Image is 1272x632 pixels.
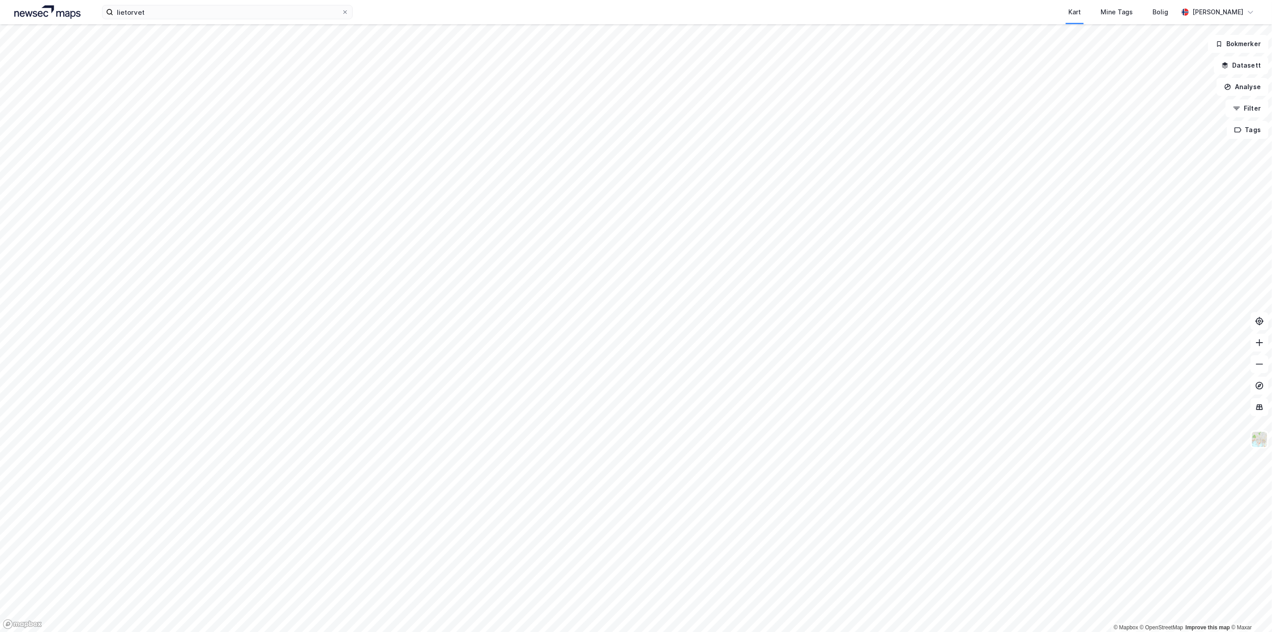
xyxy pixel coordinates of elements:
[3,619,42,629] a: Mapbox homepage
[1227,589,1272,632] iframe: Chat Widget
[14,5,81,19] img: logo.a4113a55bc3d86da70a041830d287a7e.svg
[1208,35,1268,53] button: Bokmerker
[1068,7,1081,17] div: Kart
[1152,7,1168,17] div: Bolig
[1101,7,1133,17] div: Mine Tags
[1251,431,1268,448] img: Z
[1214,56,1268,74] button: Datasett
[1225,99,1268,117] button: Filter
[1186,624,1230,631] a: Improve this map
[1227,121,1268,139] button: Tags
[1114,624,1138,631] a: Mapbox
[1217,78,1268,96] button: Analyse
[1140,624,1183,631] a: OpenStreetMap
[113,5,341,19] input: Søk på adresse, matrikkel, gårdeiere, leietakere eller personer
[1192,7,1243,17] div: [PERSON_NAME]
